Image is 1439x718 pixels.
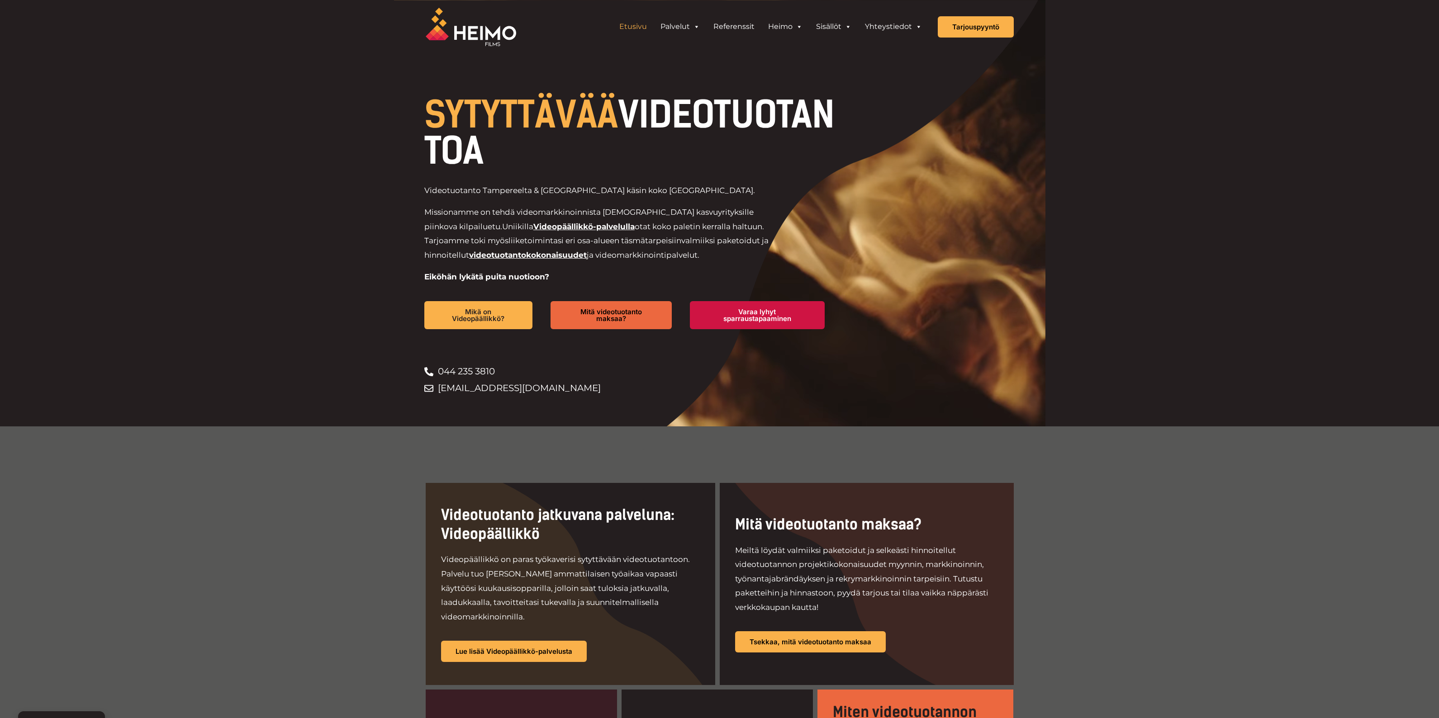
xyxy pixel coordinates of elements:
[587,250,699,260] span: ja videomarkkinointipalvelut.
[424,272,549,281] strong: Eiköhän lykätä puita nuotioon?
[424,380,843,397] a: [EMAIL_ADDRESS][DOMAIN_NAME]
[613,18,654,36] a: Etusivu
[424,205,781,262] p: Missionamme on tehdä videomarkkinoinnista [DEMOGRAPHIC_DATA] kasvuyrityksille piinkova kilpailuetu.
[750,638,871,645] span: Tsekkaa, mitä videotuotanto maksaa
[426,8,516,46] img: Heimo Filmsin logo
[707,18,761,36] a: Referenssit
[551,301,671,329] a: Mitä videotuotanto maksaa?
[424,97,843,169] h1: VIDEOTUOTANTOA
[938,16,1014,38] a: Tarjouspyyntö
[436,363,495,380] span: 044 235 3810
[441,641,587,662] a: Lue lisää Videopäällikkö-palvelusta
[424,93,618,137] span: SYTYTTÄVÄÄ
[565,308,657,322] span: Mitä videotuotanto maksaa?
[735,543,998,615] p: Meiltä löydät valmiiksi paketoidut ja selkeästi hinnoitellut videotuotannon projektikokonaisuudet...
[456,648,572,655] span: Lue lisää Videopäällikkö-palvelusta
[469,250,587,260] a: videotuotantokokonaisuudet
[809,18,858,36] a: Sisällöt
[761,18,809,36] a: Heimo
[608,18,933,36] aside: Header Widget 1
[735,515,998,534] h2: Mitä videotuotanto maksaa?
[441,553,700,624] p: Videopäällikkö on paras työkaverisi sytyttävään videotuotantoon. Palvelu tuo [PERSON_NAME] ammatt...
[704,308,810,322] span: Varaa lyhyt sparraustapaaminen
[858,18,929,36] a: Yhteystiedot
[424,363,843,380] a: 044 235 3810
[424,236,769,260] span: valmiiksi paketoidut ja hinnoitellut
[735,631,886,652] a: Tsekkaa, mitä videotuotanto maksaa
[533,222,635,231] a: Videopäällikkö-palvelulla
[690,301,825,329] a: Varaa lyhyt sparraustapaaminen
[436,380,601,397] span: [EMAIL_ADDRESS][DOMAIN_NAME]
[441,506,700,543] h2: Videotuotanto jatkuvana palveluna: Videopäällikkö
[424,301,533,329] a: Mikä on Videopäällikkö?
[502,222,533,231] span: Uniikilla
[424,184,781,198] p: Videotuotanto Tampereelta & [GEOGRAPHIC_DATA] käsin koko [GEOGRAPHIC_DATA].
[508,236,681,245] span: liiketoimintasi eri osa-alueen täsmätarpeisiin
[654,18,707,36] a: Palvelut
[439,308,518,322] span: Mikä on Videopäällikkö?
